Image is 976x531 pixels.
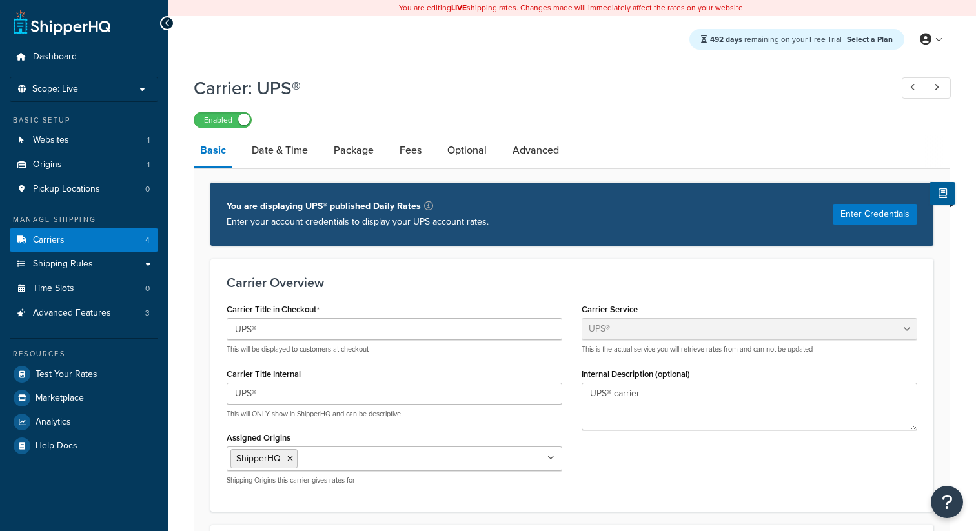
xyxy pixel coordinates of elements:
div: Basic Setup [10,115,158,126]
span: Dashboard [33,52,77,63]
span: Advanced Features [33,308,111,319]
p: Shipping Origins this carrier gives rates for [227,476,562,485]
label: Carrier Title in Checkout [227,305,320,315]
a: Dashboard [10,45,158,69]
a: Marketplace [10,386,158,410]
span: 4 [145,235,150,246]
label: Internal Description (optional) [582,369,690,379]
a: Analytics [10,410,158,434]
a: Date & Time [245,135,314,166]
span: ShipperHQ [236,452,281,465]
span: Analytics [36,417,71,428]
b: LIVE [451,2,467,14]
span: Carriers [33,235,65,246]
span: 1 [147,135,150,146]
a: Advanced [506,135,565,166]
a: Fees [393,135,428,166]
a: Help Docs [10,434,158,457]
a: Previous Record [902,77,927,99]
textarea: UPS® carrier [582,383,917,430]
span: remaining on your Free Trial [710,34,844,45]
a: Test Your Rates [10,363,158,386]
li: Websites [10,128,158,152]
li: Pickup Locations [10,177,158,201]
label: Assigned Origins [227,433,290,443]
p: This is the actual service you will retrieve rates from and can not be updated [582,345,917,354]
button: Enter Credentials [833,204,917,225]
span: Shipping Rules [33,259,93,270]
span: 1 [147,159,150,170]
p: This will be displayed to customers at checkout [227,345,562,354]
h1: Carrier: UPS® [194,75,878,101]
a: Select a Plan [847,34,893,45]
label: Carrier Title Internal [227,369,301,379]
span: Origins [33,159,62,170]
li: Origins [10,153,158,177]
span: 3 [145,308,150,319]
span: Test Your Rates [36,369,97,380]
a: Time Slots0 [10,277,158,301]
a: Origins1 [10,153,158,177]
p: This will ONLY show in ShipperHQ and can be descriptive [227,409,562,419]
span: 0 [145,184,150,195]
label: Carrier Service [582,305,638,314]
li: Carriers [10,228,158,252]
a: Shipping Rules [10,252,158,276]
span: Websites [33,135,69,146]
a: Pickup Locations0 [10,177,158,201]
span: Marketplace [36,393,84,404]
div: Resources [10,348,158,359]
a: Next Record [926,77,951,99]
a: Websites1 [10,128,158,152]
span: Time Slots [33,283,74,294]
a: Basic [194,135,232,168]
li: Time Slots [10,277,158,301]
p: You are displaying UPS® published Daily Rates [227,199,489,214]
span: Pickup Locations [33,184,100,195]
strong: 492 days [710,34,742,45]
a: Package [327,135,380,166]
a: Carriers4 [10,228,158,252]
label: Enabled [194,112,251,128]
button: Show Help Docs [930,182,955,205]
a: Optional [441,135,493,166]
li: Advanced Features [10,301,158,325]
a: Advanced Features3 [10,301,158,325]
p: Enter your account credentials to display your UPS account rates. [227,214,489,230]
span: Help Docs [36,441,77,452]
button: Open Resource Center [931,486,963,518]
span: 0 [145,283,150,294]
span: Scope: Live [32,84,78,95]
h3: Carrier Overview [227,276,917,290]
div: Manage Shipping [10,214,158,225]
